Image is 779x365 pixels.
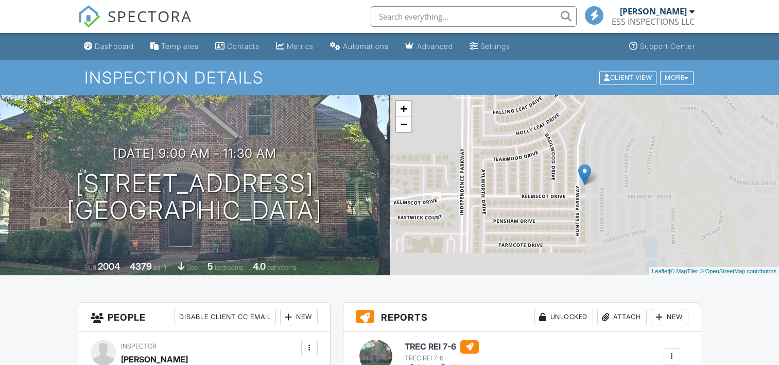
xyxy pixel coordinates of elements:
a: Leaflet [652,268,669,274]
a: Zoom in [396,101,411,117]
div: Attach [597,309,647,325]
div: TREC REI 7-6 [405,354,479,362]
div: Settings [480,42,510,51]
div: Automations [343,42,389,51]
h6: TREC REI 7-6 [405,340,479,354]
span: slab [186,263,198,271]
h3: People [78,303,330,332]
a: TREC REI 7-6 TREC REI 7-6 [405,340,479,363]
a: Templates [146,37,203,56]
span: bathrooms [267,263,297,271]
a: © MapTiler [670,268,698,274]
h3: [DATE] 9:00 am - 11:30 am [113,146,276,160]
div: New [651,309,688,325]
a: Dashboard [80,37,138,56]
div: 4.0 [253,261,266,272]
a: Settings [465,37,514,56]
div: Dashboard [95,42,134,51]
a: Contacts [211,37,264,56]
div: 2004 [98,261,120,272]
div: ESS INSPECTIONS LLC [612,16,695,27]
span: bedrooms [215,263,243,271]
span: Built [85,263,96,271]
a: Support Center [625,37,699,56]
h3: Reports [343,303,701,332]
div: Metrics [287,42,314,51]
h1: [STREET_ADDRESS] [GEOGRAPHIC_DATA] [67,170,322,225]
div: [PERSON_NAME] [620,6,687,16]
span: sq. ft. [153,263,168,271]
div: Disable Client CC Email [175,309,276,325]
div: Contacts [227,42,259,51]
a: Metrics [272,37,318,56]
h1: Inspection Details [84,69,695,87]
a: SPECTORA [78,14,192,36]
span: Inspector [121,342,157,350]
div: Support Center [640,42,695,51]
div: 5 [207,261,213,272]
div: New [280,309,318,325]
div: Advanced [417,42,453,51]
span: SPECTORA [108,5,192,27]
div: More [660,71,694,85]
img: The Best Home Inspection Software - Spectora [78,5,100,28]
a: Client View [598,73,659,81]
a: Automations (Basic) [326,37,393,56]
div: Templates [161,42,199,51]
input: Search everything... [371,6,577,27]
div: | [649,267,779,276]
div: Unlocked [534,309,593,325]
div: Client View [599,71,656,85]
a: © OpenStreetMap contributors [700,268,776,274]
div: 4379 [130,261,152,272]
a: Zoom out [396,117,411,132]
a: Advanced [401,37,457,56]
